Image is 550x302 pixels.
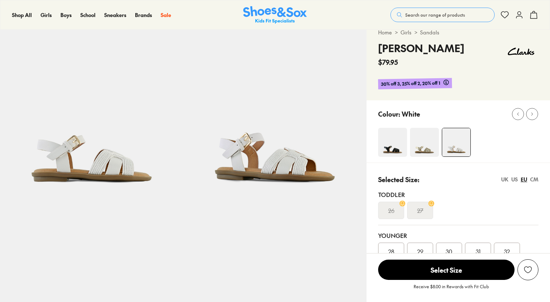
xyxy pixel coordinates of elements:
[521,176,527,183] div: EU
[60,11,72,18] span: Boys
[381,79,440,88] span: 30% off 3, 25% off 2, 20% off 1
[476,247,481,256] span: 31
[378,260,515,280] span: Select Size
[414,283,489,296] p: Receive $8.00 in Rewards with Fit Club
[501,176,508,183] div: UK
[243,6,307,24] a: Shoes & Sox
[388,247,394,256] span: 28
[161,11,171,18] span: Sale
[390,8,495,22] button: Search our range of products
[417,206,423,215] s: 27
[60,11,72,19] a: Boys
[378,41,464,56] h4: [PERSON_NAME]
[80,11,96,18] span: School
[401,29,411,36] a: Girls
[378,29,392,36] a: Home
[104,11,126,18] span: Sneakers
[135,11,152,18] span: Brands
[446,247,452,256] span: 30
[410,128,439,157] img: 4-553870_1
[41,11,52,18] span: Girls
[183,21,367,205] img: 5-553626_1
[378,175,419,184] p: Selected Size:
[161,11,171,19] a: Sale
[41,11,52,19] a: Girls
[12,11,32,18] span: Shop All
[402,109,420,119] p: White
[388,206,394,215] s: 26
[378,128,407,157] img: 4-553631_1
[378,57,398,67] span: $79.95
[504,247,510,256] span: 32
[378,190,538,199] div: Toddler
[417,247,423,256] span: 29
[442,128,470,156] img: 4-553625_1
[504,41,538,62] img: Vendor logo
[530,176,538,183] div: CM
[405,12,465,18] span: Search our range of products
[243,6,307,24] img: SNS_Logo_Responsive.svg
[378,109,400,119] p: Colour:
[12,11,32,19] a: Shop All
[378,259,515,280] button: Select Size
[517,259,538,280] button: Add to Wishlist
[80,11,96,19] a: School
[135,11,152,19] a: Brands
[378,231,538,240] div: Younger
[104,11,126,19] a: Sneakers
[511,176,518,183] div: US
[420,29,439,36] a: Sandals
[378,29,538,36] div: > >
